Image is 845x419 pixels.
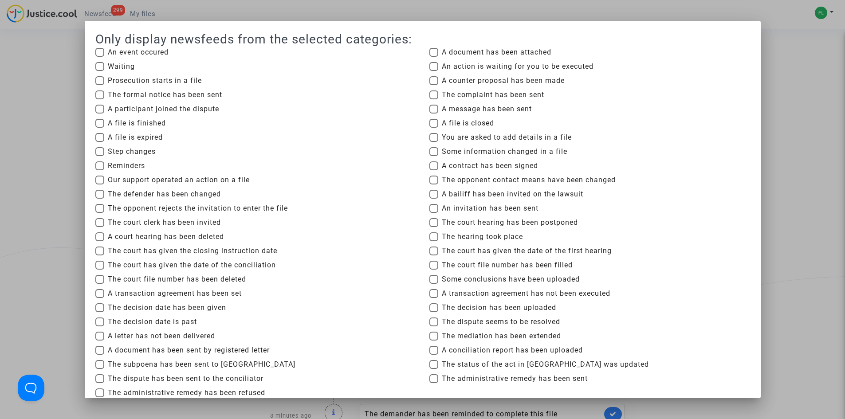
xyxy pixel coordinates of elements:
[108,246,277,256] span: The court has given the closing instruction date
[442,90,544,100] span: The complaint has been sent
[442,217,578,228] span: The court hearing has been postponed
[442,75,565,86] span: A counter proposal has been made
[108,47,169,58] span: An event occured
[108,61,135,72] span: Waiting
[442,359,649,370] span: The status of the act in [GEOGRAPHIC_DATA] was updated
[108,118,166,129] span: A file is finished
[442,231,523,242] span: The hearing took place
[108,345,270,356] span: A document has been sent by registered letter
[108,175,250,185] span: Our support operated an action on a file
[442,203,538,214] span: An invitation has been sent
[108,302,226,313] span: The decision date has been given
[95,31,750,47] h2: Only display newsfeeds from the selected categories:
[108,146,156,157] span: Step changes
[442,189,583,200] span: A bailiff has been invited on the lawsuit
[108,217,221,228] span: The court clerk has been invited
[442,274,580,285] span: Some conclusions have been uploaded
[108,359,295,370] span: The subpoena has been sent to [GEOGRAPHIC_DATA]
[442,288,610,299] span: A transaction agreement has not been executed
[108,260,276,270] span: The court has given the date of the conciliation
[442,61,593,72] span: An action is waiting for you to be executed
[442,118,494,129] span: A file is closed
[108,317,197,327] span: The decision date is past
[108,75,202,86] span: Prosecution starts in a file
[108,161,145,171] span: Reminders
[442,373,588,384] span: The administrative remedy has been sent
[442,146,567,157] span: Some information changed in a file
[108,274,246,285] span: The court file number has been deleted
[108,231,224,242] span: A court hearing has been deleted
[108,104,219,114] span: A participant joined the dispute
[108,90,222,100] span: The formal notice has been sent
[442,260,573,270] span: The court file number has been filled
[108,132,163,143] span: A file is expired
[108,288,242,299] span: A transaction agreement has been set
[108,203,288,214] span: The opponent rejects the invitation to enter the file
[108,331,215,341] span: A letter has not been delivered
[442,175,616,185] span: The opponent contact means have been changed
[442,317,560,327] span: The dispute seems to be resolved
[18,375,44,401] iframe: Help Scout Beacon - Open
[442,132,572,143] span: You are asked to add details in a file
[442,345,583,356] span: A conciliation report has been uploaded
[442,246,612,256] span: The court has given the date of the first hearing
[108,388,265,398] span: The administrative remedy has been refused
[442,104,532,114] span: A message has been sent
[442,331,561,341] span: The mediation has been extended
[442,302,556,313] span: The decision has been uploaded
[442,161,538,171] span: A contract has been signed
[108,189,221,200] span: The defender has been changed
[108,373,263,384] span: The dispute has been sent to the conciliator
[442,47,551,58] span: A document has been attached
